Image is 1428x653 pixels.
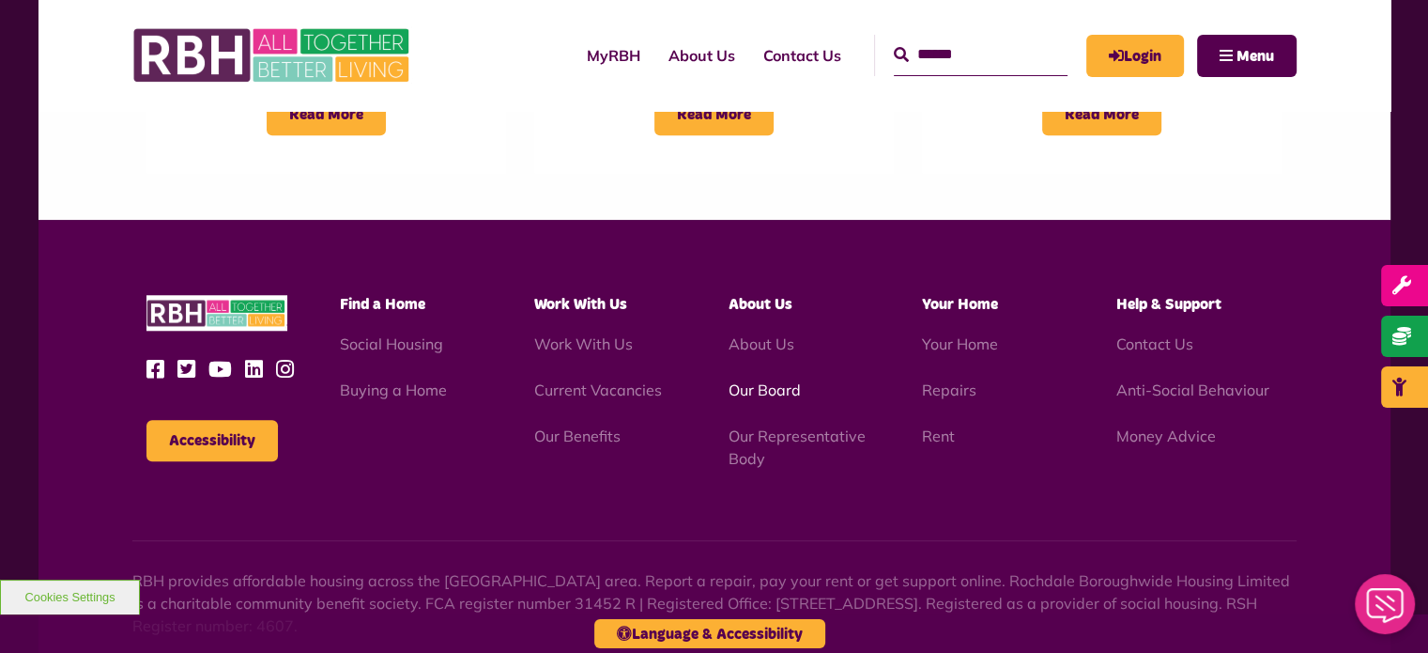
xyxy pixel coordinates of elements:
span: Read More [654,94,774,135]
a: Buying a Home [340,381,447,399]
a: Current Vacancies [534,381,662,399]
button: Language & Accessibility [594,619,825,648]
a: Work With Us [534,334,633,353]
a: Our Representative Body [728,427,865,468]
a: MyRBH [573,30,654,81]
img: RBH [132,19,414,92]
a: Our Benefits [534,427,621,445]
a: Anti-Social Behaviour [1116,381,1269,399]
span: Read More [1042,94,1161,135]
span: Help & Support [1116,297,1221,312]
a: About Us [654,30,749,81]
p: RBH provides affordable housing across the [GEOGRAPHIC_DATA] area. Report a repair, pay your rent... [132,569,1297,637]
button: Accessibility [146,420,278,461]
span: Your Home [922,297,998,312]
span: Menu [1236,49,1274,64]
span: Work With Us [534,297,627,312]
span: Find a Home [340,297,425,312]
iframe: Netcall Web Assistant for live chat [1344,568,1428,653]
a: Social Housing - open in a new tab [340,334,443,353]
input: Search [894,35,1067,75]
a: Money Advice [1116,427,1216,445]
a: Repairs [922,381,976,399]
span: About Us [728,297,791,312]
a: Your Home [922,334,998,353]
a: Contact Us [749,30,855,81]
a: Rent [922,427,955,445]
a: Our Board [728,381,800,399]
img: RBH [146,295,287,332]
a: About Us [728,334,793,353]
a: MyRBH [1086,35,1184,77]
span: Read More [267,94,386,135]
button: Navigation [1197,35,1297,77]
a: Contact Us [1116,334,1193,353]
